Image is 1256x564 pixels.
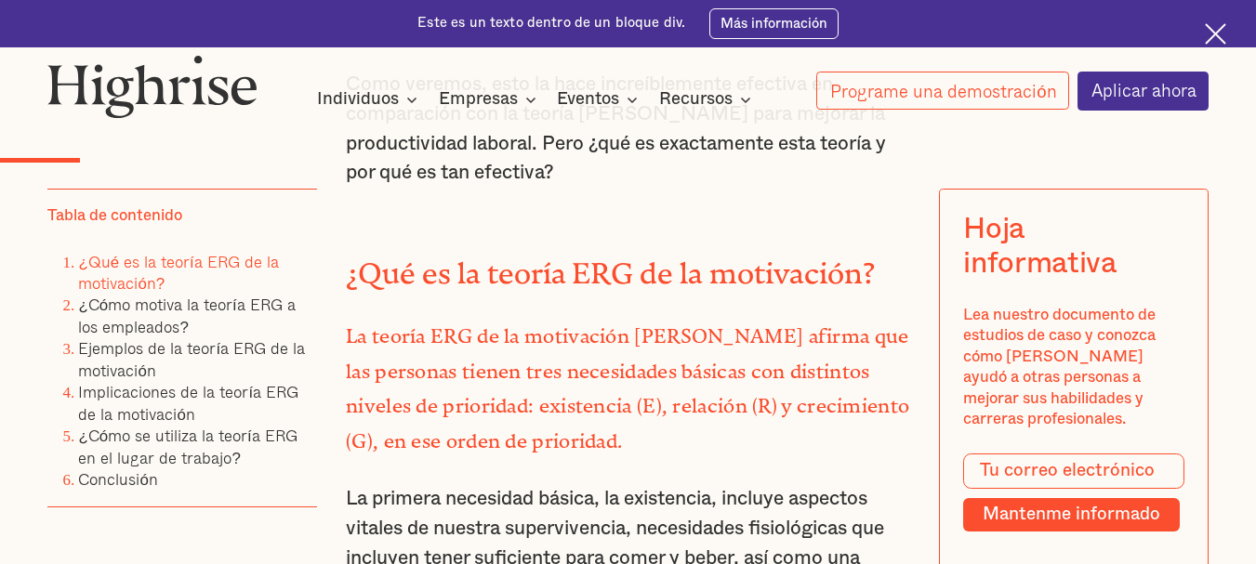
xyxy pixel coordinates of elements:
div: Individuos [317,88,423,111]
font: Hoja informativa [963,215,1117,278]
form: Forma modal [963,453,1184,531]
a: Conclusión [78,466,157,492]
font: Aplicar ahora [1091,76,1197,103]
font: ¿Qué es la teoría ERG de la motivación? [346,256,875,275]
div: Recursos [659,88,757,111]
input: Mantenme informado [963,498,1180,531]
font: Tabla de contenido [47,207,182,223]
img: Logotipo de gran altura [47,55,258,118]
a: Programe una demostración [816,72,1069,110]
input: Tu correo electrónico [963,453,1184,489]
font: Individuos [317,90,399,108]
a: ¿Cómo se utiliza la teoría ERG en el lugar de trabajo? [78,423,297,469]
img: Icono de cruz [1205,23,1226,45]
font: Programe una demostración [830,77,1056,104]
a: Ejemplos de la teoría ERG de la motivación [78,335,305,382]
font: Más información [721,17,827,31]
font: Empresas [439,90,518,108]
font: Eventos [557,90,619,108]
a: ¿Cómo motiva la teoría ERG a los empleados? [78,292,295,338]
a: Aplicar ahora [1078,72,1210,111]
a: Más información [709,8,839,39]
a: Implicaciones de la teoría ERG de la motivación [78,379,298,426]
font: Recursos [659,90,733,108]
a: ¿Qué es la teoría ERG de la motivación? [78,248,278,295]
div: Eventos [557,88,643,111]
font: Este es un texto dentro de un bloque div. [417,16,685,30]
font: La teoría ERG de la motivación [PERSON_NAME] afirma que las personas tienen tres necesidades bási... [346,325,909,442]
font: Lea nuestro documento de estudios de caso y conozca cómo [PERSON_NAME] ayudó a otras personas a m... [963,307,1156,426]
div: Empresas [439,88,542,111]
